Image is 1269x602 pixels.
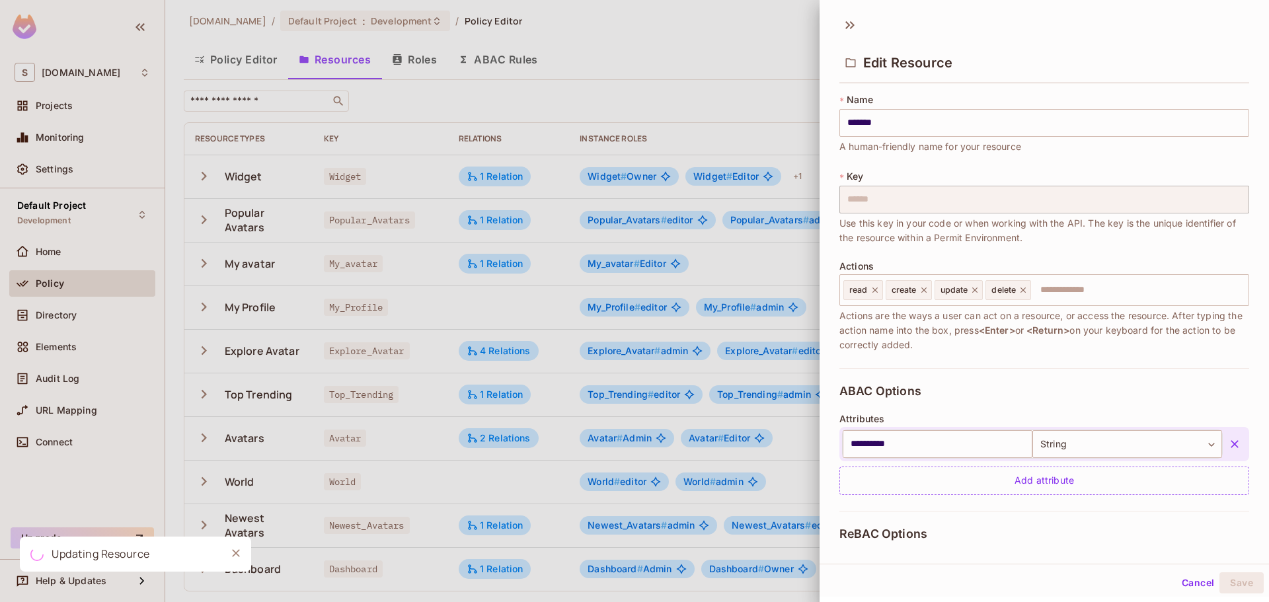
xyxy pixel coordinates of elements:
[1176,572,1219,593] button: Cancel
[941,285,968,295] span: update
[1219,572,1264,593] button: Save
[1032,430,1222,458] div: String
[935,280,983,300] div: update
[839,139,1021,154] span: A human-friendly name for your resource
[843,280,883,300] div: read
[839,467,1249,495] div: Add attribute
[52,546,150,562] div: Updating Resource
[892,285,917,295] span: create
[839,216,1249,245] span: Use this key in your code or when working with the API. The key is the unique identifier of the r...
[839,527,927,541] span: ReBAC Options
[847,171,863,182] span: Key
[839,385,921,398] span: ABAC Options
[839,414,885,424] span: Attributes
[886,280,932,300] div: create
[991,285,1016,295] span: delete
[1026,324,1069,336] span: <Return>
[839,261,874,272] span: Actions
[849,285,868,295] span: read
[847,94,873,105] span: Name
[979,324,1015,336] span: <Enter>
[863,55,952,71] span: Edit Resource
[226,543,246,563] button: Close
[985,280,1031,300] div: delete
[839,309,1249,352] span: Actions are the ways a user can act on a resource, or access the resource. After typing the actio...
